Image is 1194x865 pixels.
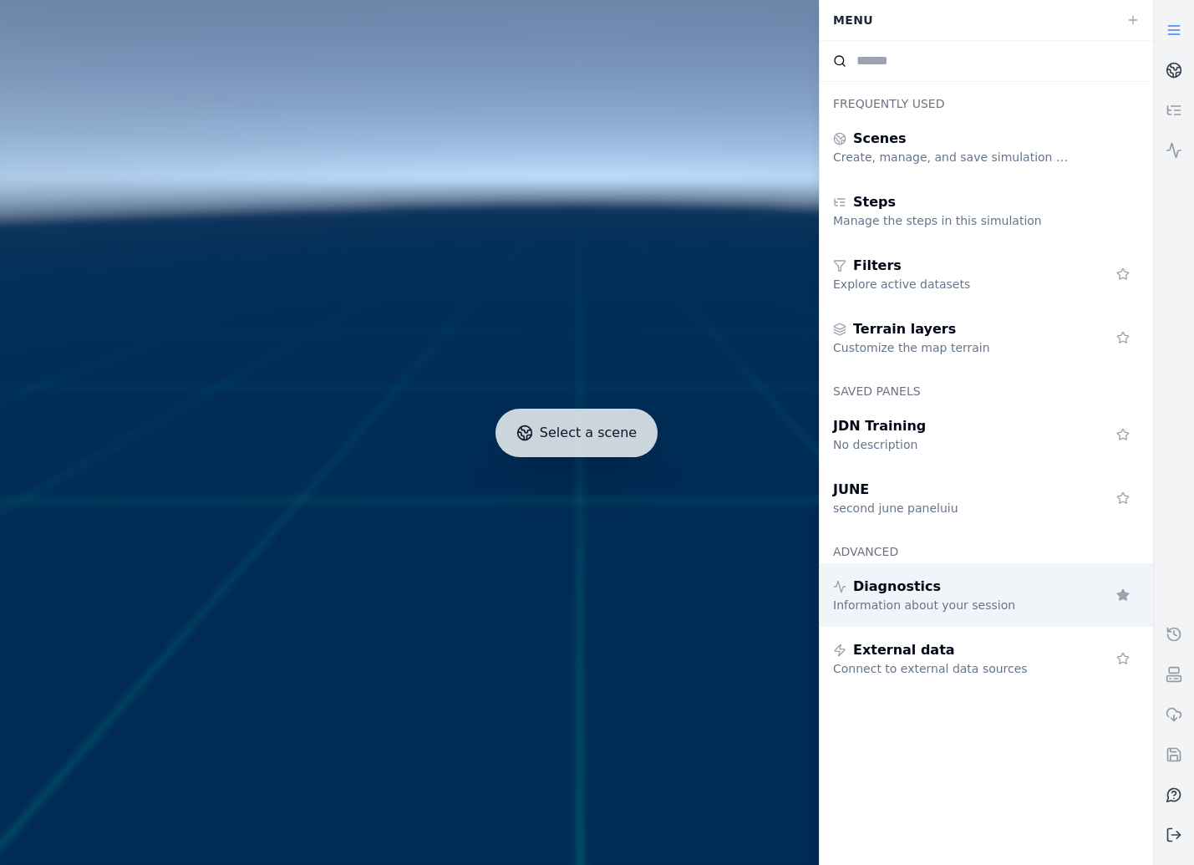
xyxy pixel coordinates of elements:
[853,319,956,339] span: Terrain layers
[833,276,1074,293] div: Explore active datasets
[853,577,941,597] span: Diagnostics
[833,597,1074,613] div: Information about your session
[833,436,1074,453] div: No description
[820,530,1153,563] div: Advanced
[833,212,1074,229] div: Manage the steps in this simulation
[833,149,1074,165] div: Create, manage, and save simulation scenes
[820,82,1153,115] div: Frequently Used
[820,369,1153,403] div: Saved panels
[833,416,926,436] span: JDN Training
[853,640,955,660] span: External data
[853,129,907,149] span: Scenes
[833,660,1074,677] div: Connect to external data sources
[833,480,869,500] span: JUNE
[853,192,896,212] span: Steps
[823,4,1116,36] div: Menu
[833,339,1074,356] div: Customize the map terrain
[833,500,1074,516] div: second june paneluiu
[853,256,902,276] span: Filters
